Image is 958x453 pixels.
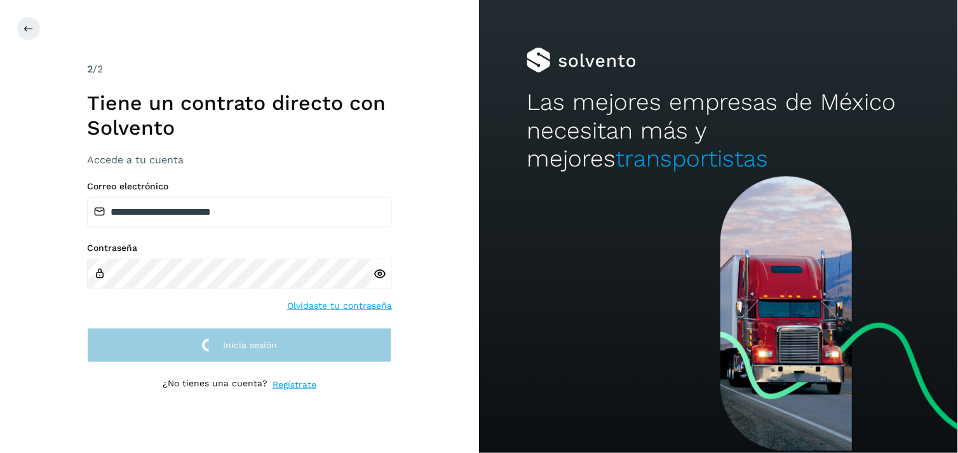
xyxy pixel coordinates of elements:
[527,88,910,173] h2: Las mejores empresas de México necesitan más y mejores
[273,378,316,391] a: Regístrate
[287,299,392,313] a: Olvidaste tu contraseña
[87,91,392,140] h1: Tiene un contrato directo con Solvento
[87,243,392,254] label: Contraseña
[87,63,93,75] span: 2
[223,341,277,349] span: Inicia sesión
[87,62,392,77] div: /2
[87,328,392,363] button: Inicia sesión
[616,145,768,172] span: transportistas
[87,154,392,166] h3: Accede a tu cuenta
[163,378,267,391] p: ¿No tienes una cuenta?
[87,181,392,192] label: Correo electrónico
